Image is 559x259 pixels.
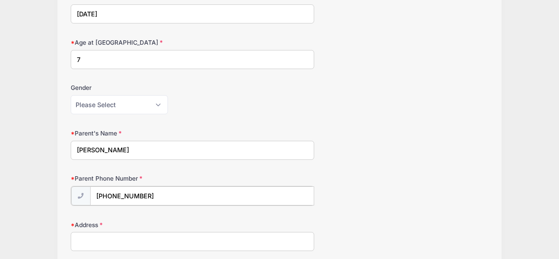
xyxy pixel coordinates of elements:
label: Age at [GEOGRAPHIC_DATA] [71,38,210,47]
label: Parent Phone Number [71,174,210,183]
label: Address [71,220,210,229]
input: (xxx) xxx-xxxx [90,186,314,205]
label: Gender [71,83,210,92]
label: Parent's Name [71,129,210,138]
